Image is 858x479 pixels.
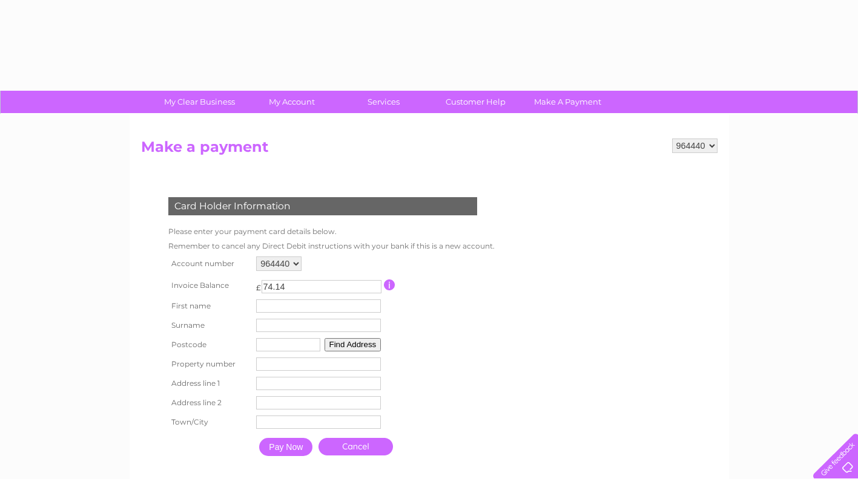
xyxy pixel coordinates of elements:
[150,91,249,113] a: My Clear Business
[426,91,526,113] a: Customer Help
[165,374,254,393] th: Address line 1
[165,274,254,296] th: Invoice Balance
[165,335,254,354] th: Postcode
[165,296,254,316] th: First name
[242,91,342,113] a: My Account
[165,224,498,239] td: Please enter your payment card details below.
[384,279,395,290] input: Information
[141,138,718,161] h2: Make a payment
[334,91,434,113] a: Services
[256,277,261,292] td: £
[165,253,254,274] th: Account number
[165,239,498,253] td: Remember to cancel any Direct Debit instructions with your bank if this is a new account.
[518,91,618,113] a: Make A Payment
[168,197,477,215] div: Card Holder Information
[165,354,254,374] th: Property number
[318,438,393,455] a: Cancel
[325,338,381,351] button: Find Address
[259,438,312,456] input: Pay Now
[165,316,254,335] th: Surname
[165,393,254,412] th: Address line 2
[165,412,254,432] th: Town/City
